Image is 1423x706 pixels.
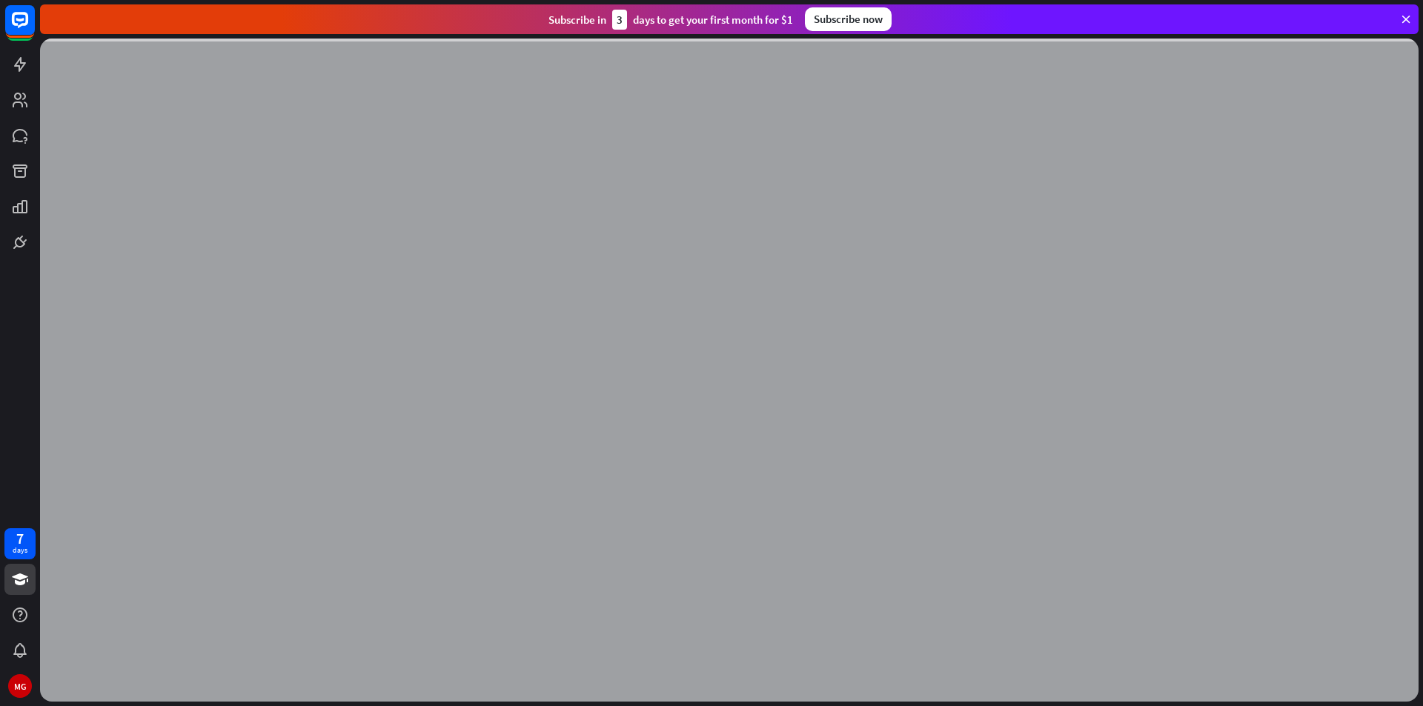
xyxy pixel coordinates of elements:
[612,10,627,30] div: 3
[13,545,27,556] div: days
[4,528,36,559] a: 7 days
[8,674,32,698] div: MG
[548,10,793,30] div: Subscribe in days to get your first month for $1
[16,532,24,545] div: 7
[805,7,892,31] div: Subscribe now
